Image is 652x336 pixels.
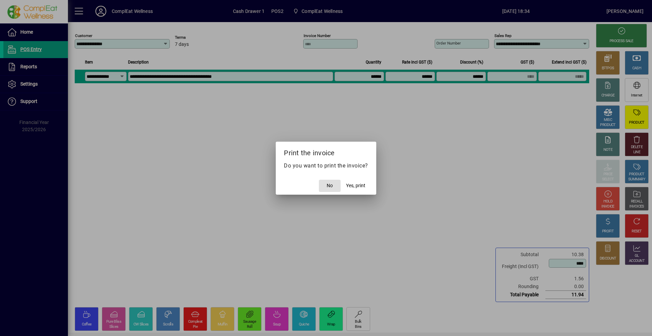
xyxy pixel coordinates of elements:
[327,182,333,189] span: No
[276,142,376,161] h2: Print the invoice
[343,180,368,192] button: Yes, print
[284,162,368,170] p: Do you want to print the invoice?
[346,182,365,189] span: Yes, print
[319,180,341,192] button: No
